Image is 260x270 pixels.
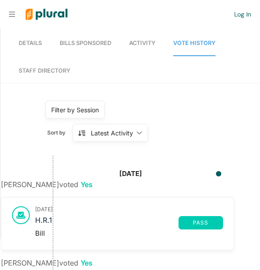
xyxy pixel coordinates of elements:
a: Staff Directory [19,58,70,83]
a: Details [19,31,42,56]
span: Yes [81,180,93,189]
span: Details [19,40,42,46]
span: Bills Sponsored [60,40,111,46]
a: H.R.1 [35,216,179,229]
div: Bill [35,229,223,237]
span: pass [184,220,218,225]
a: Activity [129,31,155,56]
a: Bills Sponsored [60,31,111,56]
span: Vote History [173,40,215,46]
div: Filter by Session [51,105,99,115]
span: Sort by [47,129,73,137]
a: Log In [234,10,251,18]
div: [DATE] [119,169,142,179]
span: Yes [81,258,93,267]
span: [PERSON_NAME] voted [1,258,93,267]
h3: [DATE] [35,206,223,213]
span: Activity [129,40,155,46]
div: Latest Activity [91,128,133,138]
span: [PERSON_NAME] voted [1,180,93,189]
a: Vote History [173,31,215,56]
img: Logo for Plural [19,0,74,29]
